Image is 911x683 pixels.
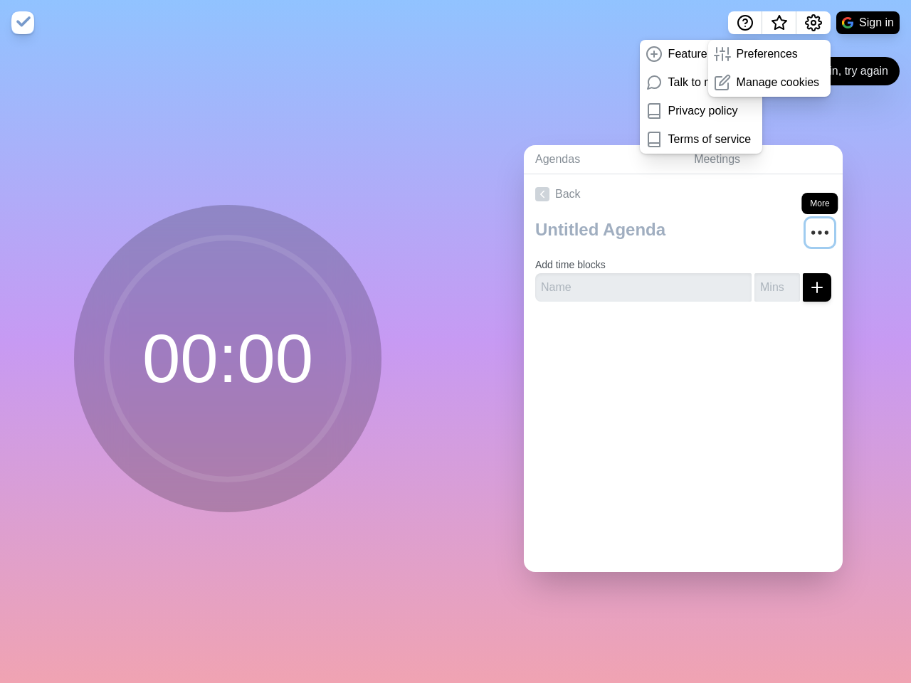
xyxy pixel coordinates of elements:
[668,102,738,120] p: Privacy policy
[668,74,720,91] p: Talk to me
[683,145,843,174] a: Meetings
[836,11,900,34] button: Sign in
[640,125,762,154] a: Terms of service
[806,218,834,247] button: More
[668,131,751,148] p: Terms of service
[737,74,820,91] p: Manage cookies
[728,11,762,34] button: Help
[535,259,606,270] label: Add time blocks
[754,273,800,302] input: Mins
[524,145,683,174] a: Agendas
[737,46,798,63] p: Preferences
[535,273,752,302] input: Name
[668,46,749,63] p: Feature request
[762,11,796,34] button: What’s new
[11,11,34,34] img: timeblocks logo
[842,17,853,28] img: google logo
[796,11,831,34] button: Settings
[640,97,762,125] a: Privacy policy
[524,174,843,214] a: Back
[640,40,762,68] a: Feature request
